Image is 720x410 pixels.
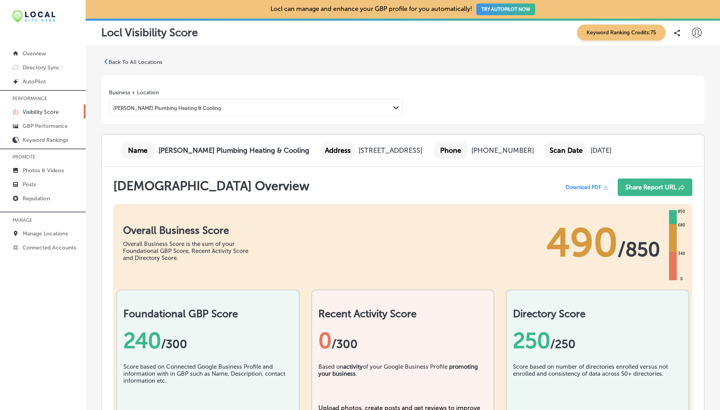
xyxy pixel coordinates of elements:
[113,178,309,200] h1: [DEMOGRAPHIC_DATA] Overview
[101,26,198,39] p: Locl Visibility Score
[23,123,68,129] p: GBP Performance
[476,4,535,15] button: TRY AUTOPILOT NOW
[123,240,259,262] div: Overall Business Score is the sum of your Foundational GBP Score, Recent Activity Score and Direc...
[590,146,611,155] div: [DATE]
[676,251,687,257] div: 340
[109,59,162,65] p: Back To All Locations
[577,25,666,41] span: Keyword Ranking Credits: 75
[23,244,76,251] p: Connected Accounts
[471,146,534,155] div: [PHONE_NUMBER]
[513,328,682,353] div: 250
[618,238,660,261] span: / 850
[676,209,687,215] div: 850
[550,337,576,351] span: /250
[23,50,46,57] p: Overview
[23,167,64,174] p: Photos & Videos
[12,10,55,23] img: 12321ecb-abad-46dd-be7f-2600e8d3409flocal-city-sync-logo-rectangle.png
[318,363,478,377] b: promoting your business
[676,222,687,228] div: 680
[546,142,587,159] div: Scan Date
[23,181,36,188] p: Posts
[23,230,68,237] p: Manage Locations
[109,89,159,96] label: Business + Location
[158,146,309,155] b: [PERSON_NAME] Plumbing Heating & Cooling
[23,64,60,71] p: Directory Sync
[332,337,358,351] span: /300
[23,195,50,202] p: Reputation
[679,276,684,282] div: 0
[23,78,46,85] p: AutoPilot
[318,308,488,320] h2: Recent Activity Score
[123,363,293,402] div: Score based on Connected Google Business Profile and information with in GBP such as Name, Descri...
[23,109,59,115] p: Visibility Score
[343,363,363,370] b: activity
[123,328,293,353] div: 240
[121,142,155,159] div: Name
[123,224,259,237] h1: Overall Business Score
[546,219,618,266] span: 490
[161,337,187,351] span: / 300
[123,308,293,320] h2: Foundational GBP Score
[113,105,221,111] div: [PERSON_NAME] Plumbing Heating & Cooling
[566,184,601,190] span: Download PDF
[513,363,682,402] div: Score based on number of directories enrolled versus not enrolled and consistency of data across ...
[434,142,467,159] div: Phone
[358,146,422,155] div: [STREET_ADDRESS]
[23,137,68,143] p: Keyword Rankings
[318,363,488,402] div: Based on of your Google Business Profile .
[318,328,488,353] div: 0
[618,178,692,196] button: Share Report URL
[513,308,682,320] h2: Directory Score
[321,142,355,159] div: Address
